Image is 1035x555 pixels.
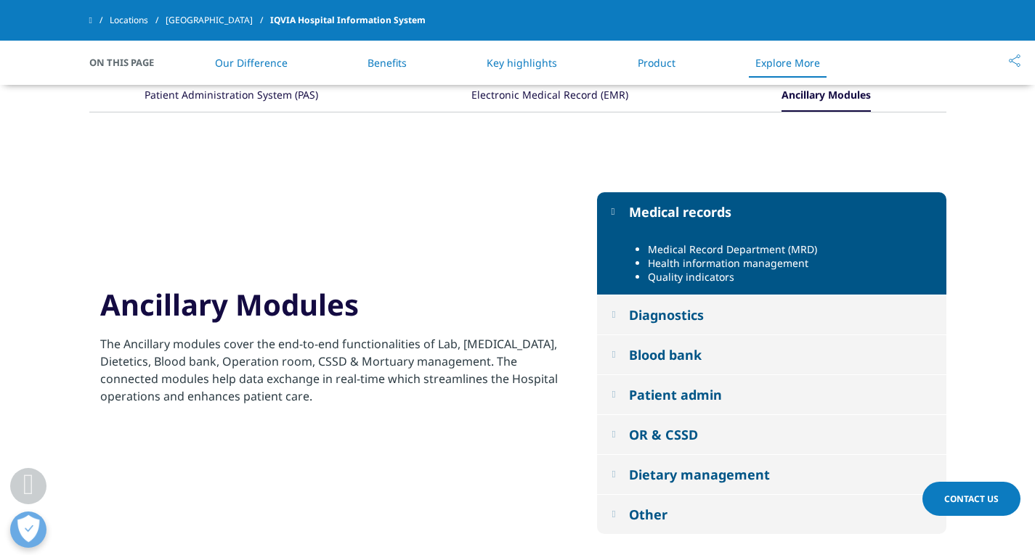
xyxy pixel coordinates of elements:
button: Ancillary Modules [779,81,871,112]
a: [GEOGRAPHIC_DATA] [166,7,270,33]
button: Open Preferences [10,511,46,548]
li: Health information management [648,256,935,270]
div: Patient Administration System (PAS) [145,81,318,112]
div: OR & CSSD [629,426,698,443]
button: Patient Administration System (PAS) [142,81,318,112]
div: Blood bank [629,346,702,363]
button: Medical records [597,192,946,231]
div: Other [629,506,667,523]
button: Diagnostics [597,295,946,334]
a: Product [638,56,675,70]
button: OR & CSSD [597,415,946,454]
a: Key highlights [487,56,557,70]
a: Locations [110,7,166,33]
button: Patient admin [597,375,946,414]
div: Diagnostics [629,306,704,324]
button: Other [597,495,946,534]
span: IQVIA Hospital Information System [270,7,426,33]
button: Electronic Medical Record (EMR) [469,81,628,112]
li: Medical Record Department (MRD) [648,242,935,256]
a: Contact Us [922,482,1020,516]
button: Dietary management [597,455,946,494]
p: The Ancillary modules cover the end-to-end functionalities of Lab, [MEDICAL_DATA], Dietetics, Blo... [100,335,564,414]
div: Ancillary Modules [782,81,871,112]
h2: Ancillary Modules [100,284,359,335]
div: Medical records [629,203,731,221]
button: Blood bank [597,335,946,374]
a: Our Difference [215,56,288,70]
span: Contact Us [944,493,999,505]
div: Patient admin [629,386,722,403]
div: Electronic Medical Record (EMR) [471,81,628,112]
div: Dietary management [629,466,770,483]
span: On This Page [89,55,169,70]
a: Benefits [368,56,407,70]
a: Explore More [755,56,820,70]
li: Quality indicators [648,270,935,284]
